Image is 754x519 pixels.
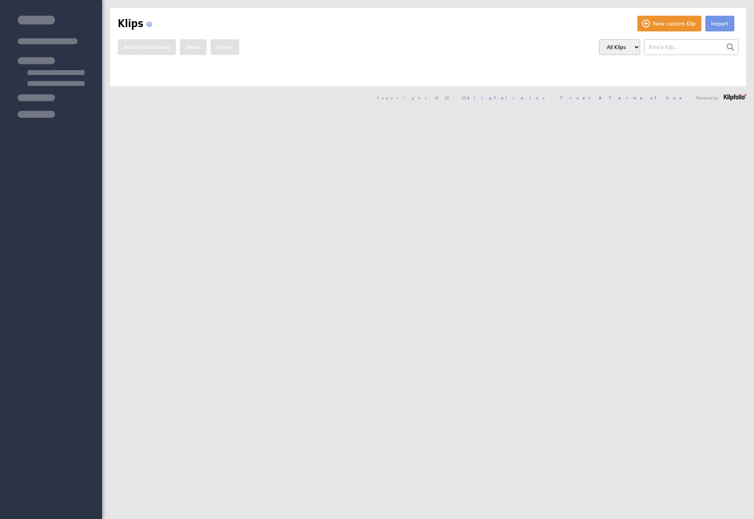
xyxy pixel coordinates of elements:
a: Trust & Terms of Use [560,95,687,101]
a: Klipfolio Inc. [467,95,552,101]
button: Add to Dashboard [118,39,176,55]
span: Copyright © 2025 [377,96,552,100]
input: Find a Klip... [644,39,738,55]
span: Powered by [695,96,718,100]
button: New custom Klip [637,16,701,31]
button: Delete [210,39,239,55]
button: Share [180,39,207,55]
img: logo-footer.png [724,94,746,101]
button: Import [705,16,734,31]
img: skeleton-sidenav.svg [18,16,84,118]
h1: Klips [118,16,155,31]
